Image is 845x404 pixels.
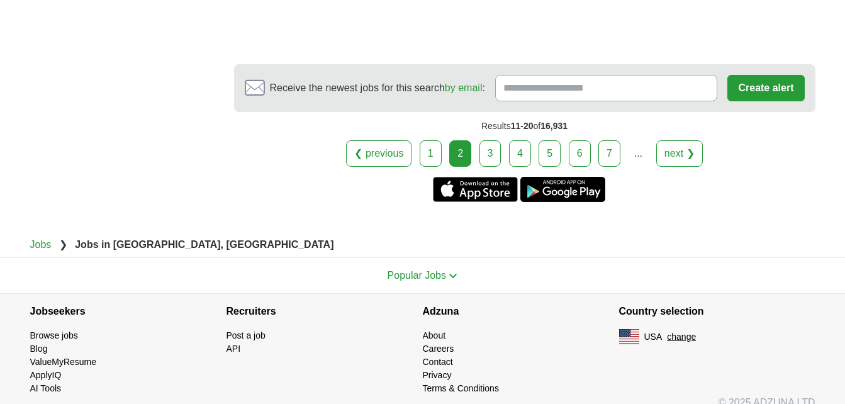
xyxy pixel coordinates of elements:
a: Jobs [30,239,52,250]
a: AI Tools [30,383,62,393]
button: change [667,330,696,344]
a: Get the iPhone app [433,177,518,202]
img: toggle icon [449,273,457,279]
a: Get the Android app [520,177,605,202]
a: Browse jobs [30,330,78,340]
a: Post a job [227,330,266,340]
span: 16,931 [540,121,568,131]
a: 4 [509,140,531,167]
span: Receive the newest jobs for this search : [270,81,485,96]
button: Create alert [727,75,804,101]
strong: Jobs in [GEOGRAPHIC_DATA], [GEOGRAPHIC_DATA] [75,239,333,250]
a: Privacy [423,370,452,380]
div: Results of [234,112,815,140]
div: ... [625,141,651,166]
span: USA [644,330,663,344]
span: Popular Jobs [388,270,446,281]
span: ❯ [59,239,67,250]
div: 2 [449,140,471,167]
a: Terms & Conditions [423,383,499,393]
span: 11-20 [511,121,534,131]
a: Contact [423,357,453,367]
a: 7 [598,140,620,167]
a: 1 [420,140,442,167]
a: ValueMyResume [30,357,97,367]
a: 3 [479,140,501,167]
a: next ❯ [656,140,703,167]
a: ApplyIQ [30,370,62,380]
a: 5 [539,140,561,167]
a: 6 [569,140,591,167]
a: Blog [30,344,48,354]
h4: Country selection [619,294,815,329]
a: API [227,344,241,354]
img: US flag [619,329,639,344]
a: by email [445,82,483,93]
a: ❮ previous [346,140,411,167]
a: Careers [423,344,454,354]
a: About [423,330,446,340]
